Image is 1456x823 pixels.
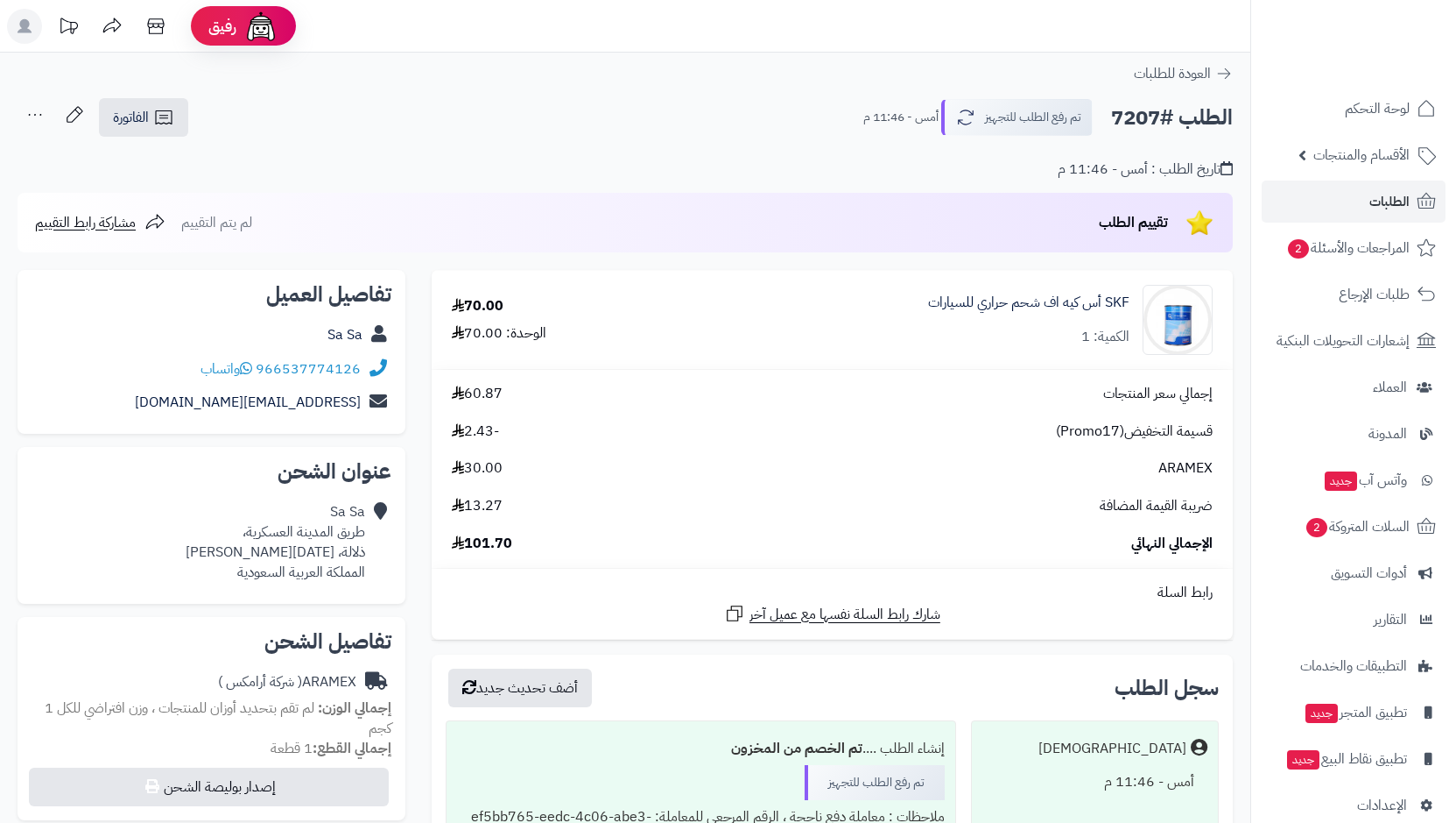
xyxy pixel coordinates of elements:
[1262,88,1445,130] a: لوحة التحكم
[1262,645,1445,687] a: التطبيقات والخدمات
[1304,700,1407,725] span: تطبيق المتجر
[1134,63,1233,84] a: العودة للطلبات
[208,16,236,37] span: رفيق
[457,732,945,766] div: إنشاء الطلب ....
[181,212,252,233] span: لم يتم التقييم
[218,671,302,692] span: ( شركة أرامكس )
[1285,747,1407,771] span: تطبيق نقاط البيع
[318,698,391,719] strong: إجمالي الوزن:
[32,284,391,305] h2: تفاصيل العميل
[45,698,391,739] span: لم تقم بتحديد أوزان للمنتجات ، وزن افتراضي للكل 1 كجم
[1115,678,1219,699] h3: سجل الطلب
[1056,422,1213,442] span: قسيمة التخفيض(Promo17)
[35,212,165,233] a: مشاركة رابط التقييم
[452,384,503,404] span: 60.87
[327,324,362,345] a: Sa Sa
[863,109,939,126] small: أمس - 11:46 م
[1337,49,1439,86] img: logo-2.png
[1262,599,1445,641] a: التقارير
[200,358,252,380] a: واتساب
[313,738,391,759] strong: إجمالي القطع:
[452,296,503,316] div: 70.00
[1262,181,1445,223] a: الطلبات
[1368,422,1407,446] span: المدونة
[1143,285,1212,355] img: 1653842708-SKF%201-90x90.jpg
[1305,514,1410,539] span: السلات المتروكة
[32,461,391,482] h2: عنوان الشحن
[724,603,940,625] a: شارك رابط السلة نفسها مع عميل آخر
[1058,160,1233,180] div: تاريخ الطلب : أمس - 11:46 م
[29,768,389,806] button: إصدار بوليصة الشحن
[1339,282,1410,307] span: طلبات الإرجاع
[46,9,90,48] a: تحديثات المنصة
[1262,692,1445,734] a: تطبيق المتجرجديد
[452,422,499,442] span: -2.43
[186,502,365,582] div: Sa Sa طريق المدينة العسكرية، ذلالة، [DATE][PERSON_NAME] المملكة العربية السعودية
[1262,413,1445,455] a: المدونة
[1111,100,1233,136] h2: الطلب #7207
[1262,320,1445,362] a: إشعارات التحويلات البنكية
[1313,143,1410,167] span: الأقسام والمنتجات
[35,212,136,233] span: مشاركة رابط التقييم
[1323,468,1407,493] span: وآتس آب
[1262,459,1445,501] a: وآتس آبجديد
[452,458,503,479] span: 30.00
[1262,552,1445,594] a: أدوات التسويق
[1345,96,1410,121] span: لوحة التحكم
[256,358,361,380] a: 966537774126
[448,669,592,707] button: أضف تحديث جديد
[941,99,1093,136] button: تم رفع الطلب للتجهيز
[1306,518,1327,537] span: 2
[1262,506,1445,548] a: السلات المتروكة2
[243,9,278,44] img: ai-face.png
[1300,654,1407,678] span: التطبيقات والخدمات
[1038,739,1186,759] div: [DEMOGRAPHIC_DATA]
[1277,329,1410,353] span: إشعارات التحويلات البنكية
[1131,534,1213,554] span: الإجمالي النهائي
[1262,273,1445,316] a: طلبات الإرجاع
[982,765,1207,799] div: أمس - 11:46 م
[1081,327,1129,347] div: الكمية: 1
[1331,561,1407,585] span: أدوات التسويق
[452,534,512,554] span: 101.70
[99,98,188,137] a: الفاتورة
[218,672,356,692] div: ARAMEX
[1262,738,1445,780] a: تطبيق نقاط البيعجديد
[1374,607,1407,632] span: التقارير
[1288,239,1309,259] span: 2
[1287,750,1319,770] span: جديد
[928,293,1129,313] a: SKF أس كيه اف شحم حراري للسيارات
[1100,496,1213,516] span: ضريبة القيمة المضافة
[805,765,945,800] div: تم رفع الطلب للتجهيز
[113,107,149,128] span: الفاتورة
[452,496,503,516] span: 13.27
[1373,375,1407,400] span: العملاء
[1158,458,1213,479] span: ARAMEX
[1134,63,1211,84] span: العودة للطلبات
[1369,189,1410,214] span: الطلبات
[271,738,391,759] small: 1 قطعة
[1286,236,1410,260] span: المراجعات والأسئلة
[1262,227,1445,269] a: المراجعات والأسئلة2
[452,323,546,344] div: الوحدة: 70.00
[1325,472,1357,491] span: جديد
[1357,793,1407,818] span: الإعدادات
[135,392,361,413] a: [EMAIL_ADDRESS][DOMAIN_NAME]
[1305,704,1338,723] span: جديد
[1103,384,1213,404] span: إجمالي سعر المنتجات
[1262,366,1445,408] a: العملاء
[749,605,940,625] span: شارك رابط السلة نفسها مع عميل آخر
[1099,212,1168,233] span: تقييم الطلب
[731,738,862,759] b: تم الخصم من المخزون
[439,583,1226,603] div: رابط السلة
[32,631,391,652] h2: تفاصيل الشحن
